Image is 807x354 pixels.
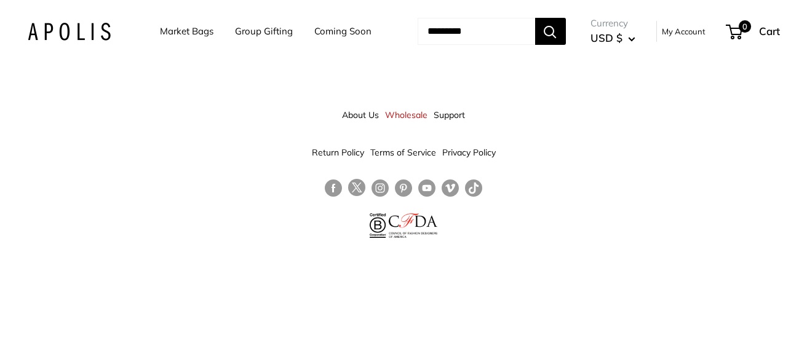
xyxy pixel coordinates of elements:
img: Apolis [28,23,111,41]
a: Follow us on YouTube [418,179,435,197]
a: 0 Cart [727,22,780,41]
a: Terms of Service [370,141,436,163]
img: Certified B Corporation [370,213,386,238]
a: Market Bags [160,23,213,40]
a: Group Gifting [235,23,293,40]
button: USD $ [590,28,635,48]
a: Follow us on Facebook [325,179,342,197]
a: Return Policy [312,141,364,163]
a: My Account [662,24,706,39]
input: Search... [418,18,535,45]
span: USD $ [590,31,622,44]
a: Follow us on Instagram [372,179,389,197]
a: About Us [342,104,379,126]
span: Currency [590,15,635,32]
a: Wholesale [385,104,427,126]
a: Privacy Policy [442,141,496,163]
img: Council of Fashion Designers of America Member [389,213,437,238]
a: Coming Soon [314,23,372,40]
span: Cart [759,25,780,37]
a: Support [434,104,465,126]
a: Follow us on Vimeo [442,179,459,197]
a: Follow us on Pinterest [395,179,412,197]
button: Search [535,18,566,45]
span: 0 [738,20,750,33]
a: Follow us on Twitter [348,179,365,201]
a: Follow us on Tumblr [465,179,482,197]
